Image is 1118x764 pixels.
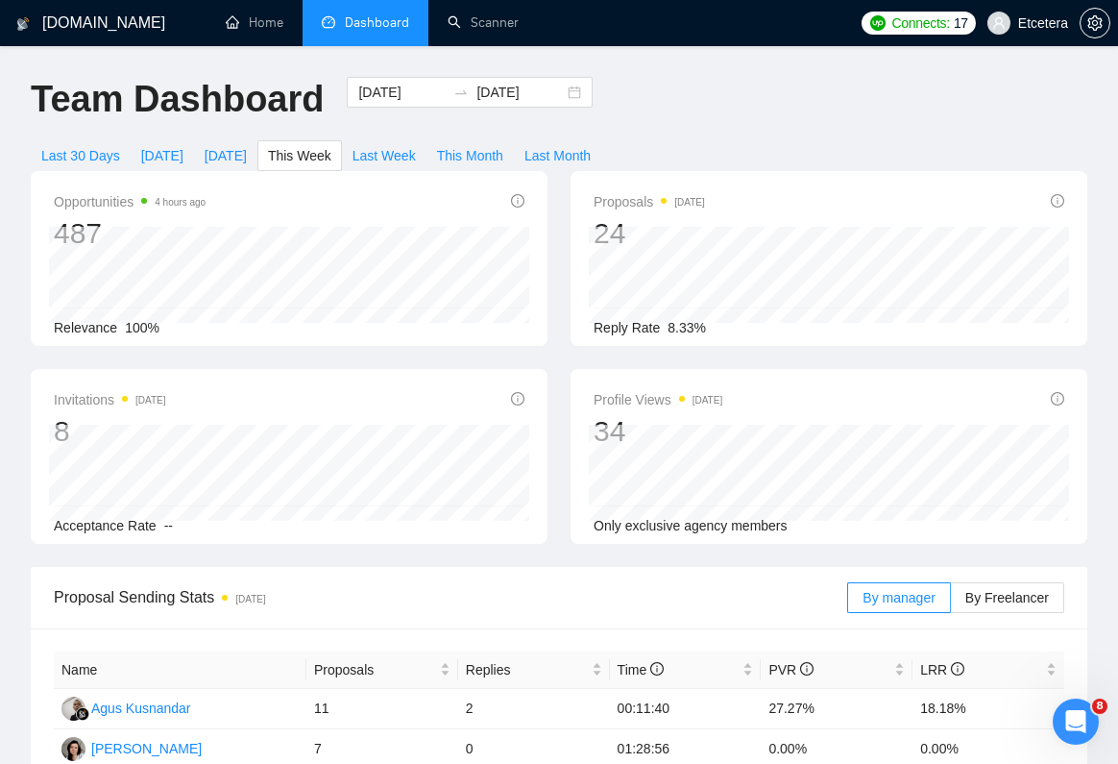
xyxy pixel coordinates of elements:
span: info-circle [1051,194,1064,208]
iframe: Intercom live chat [1053,699,1099,745]
span: [DATE] [141,145,183,166]
td: 18.18% [912,689,1064,729]
div: [PERSON_NAME] [91,738,202,759]
span: 8 [1092,699,1107,714]
span: user [992,16,1006,30]
td: 27.27% [761,689,912,729]
a: searchScanner [448,14,519,31]
a: AKAgus Kusnandar [61,700,191,715]
a: homeHome [226,14,283,31]
span: setting [1081,15,1109,31]
span: info-circle [951,662,964,676]
div: 34 [594,413,722,450]
span: info-circle [1051,392,1064,406]
span: -- [164,518,173,533]
input: Start date [358,82,446,103]
span: LRR [920,662,964,678]
button: [DATE] [194,140,257,171]
span: Acceptance Rate [54,518,157,533]
span: Connects: [892,12,950,34]
span: swap-right [453,85,469,100]
button: Last 30 Days [31,140,131,171]
button: Last Month [514,140,601,171]
a: setting [1080,15,1110,31]
td: 11 [306,689,458,729]
time: [DATE] [235,594,265,604]
span: info-circle [650,662,664,676]
span: info-circle [800,662,814,676]
span: Last Week [352,145,416,166]
img: TT [61,737,85,761]
time: 4 hours ago [155,197,206,208]
time: [DATE] [135,395,165,406]
span: PVR [768,662,814,678]
td: 00:11:40 [610,689,762,729]
span: Relevance [54,320,117,335]
span: Invitations [54,388,166,411]
span: Last Month [524,145,591,166]
span: info-circle [511,194,524,208]
span: Proposals [594,190,705,213]
span: 17 [954,12,968,34]
img: gigradar-bm.png [76,707,89,721]
span: By Freelancer [965,590,1049,605]
span: This Week [268,145,331,166]
span: Time [618,662,664,678]
span: [DATE] [205,145,247,166]
span: to [453,85,469,100]
span: Reply Rate [594,320,660,335]
th: Name [54,652,306,689]
div: 487 [54,215,206,252]
span: This Month [437,145,503,166]
span: dashboard [322,15,335,29]
img: upwork-logo.png [870,15,886,31]
time: [DATE] [674,197,704,208]
span: Dashboard [345,14,409,31]
div: Agus Kusnandar [91,698,191,719]
input: End date [476,82,564,103]
th: Proposals [306,652,458,689]
a: TT[PERSON_NAME] [61,740,202,755]
img: AK [61,697,85,721]
div: 24 [594,215,705,252]
th: Replies [458,652,610,689]
span: Proposal Sending Stats [54,585,847,609]
button: [DATE] [131,140,194,171]
span: By manager [863,590,935,605]
span: Opportunities [54,190,206,213]
span: Only exclusive agency members [594,518,788,533]
span: Last 30 Days [41,145,120,166]
span: 8.33% [668,320,706,335]
time: [DATE] [693,395,722,406]
button: setting [1080,8,1110,38]
img: logo [16,9,30,39]
button: This Week [257,140,342,171]
td: 2 [458,689,610,729]
span: Proposals [314,659,436,680]
span: Profile Views [594,388,722,411]
span: Replies [466,659,588,680]
div: 8 [54,413,166,450]
span: info-circle [511,392,524,406]
button: Last Week [342,140,426,171]
h1: Team Dashboard [31,77,324,122]
span: 100% [125,320,159,335]
button: This Month [426,140,514,171]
